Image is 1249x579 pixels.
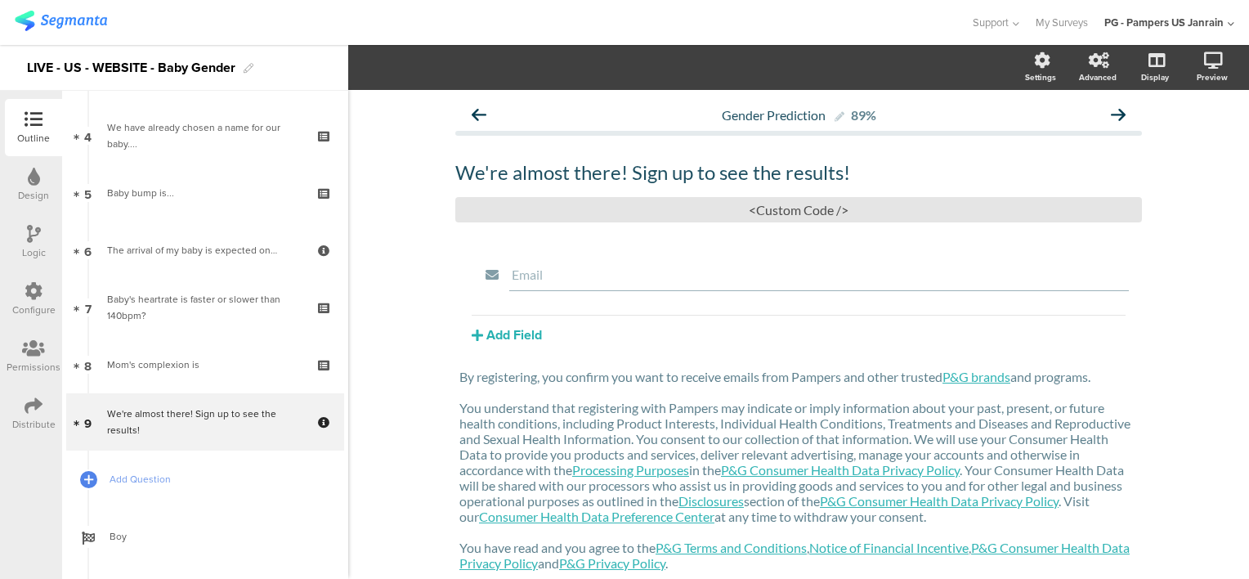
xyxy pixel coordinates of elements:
[66,222,344,279] a: 6 The arrival of my baby is expected on…
[656,540,807,555] a: P&G Terms and Conditions
[17,131,50,146] div: Outline
[721,462,960,478] a: P&G Consumer Health Data Privacy Policy
[459,369,1138,384] p: By registering, you confirm you want to receive emails from Pampers and other trusted and programs.
[1025,71,1056,83] div: Settings
[110,471,319,487] span: Add Question
[110,528,319,545] span: Boy
[12,417,56,432] div: Distribute
[722,107,826,123] span: Gender Prediction
[107,406,302,438] div: We're almost there! Sign up to see the results!
[27,55,235,81] div: LIVE - US - WEBSITE - Baby Gender
[107,357,302,373] div: Mom's complexion is
[84,184,92,202] span: 5
[455,160,1142,185] p: We're almost there! Sign up to see the results!
[1141,71,1169,83] div: Display
[459,540,1138,571] p: You have read and you agree to the , , and .
[84,356,92,374] span: 8
[479,509,714,524] a: Consumer Health Data Preference Center
[66,393,344,451] a: 9 We're almost there! Sign up to see the results!
[66,508,344,565] a: Boy
[84,127,92,145] span: 4
[22,245,46,260] div: Logic
[107,119,302,152] div: We have already chosen a name for our baby....
[559,555,665,571] a: P&G Privacy Policy
[678,493,744,509] a: Disclosures
[572,462,689,478] a: Processing Purposes
[851,107,876,123] div: 89%
[512,267,1126,282] input: Type field title...
[7,360,60,375] div: Permissions
[12,303,56,317] div: Configure
[66,279,344,336] a: 7 Baby's heartrate is faster or slower than 140bpm?
[1104,15,1224,30] div: PG - Pampers US Janrain
[85,298,92,316] span: 7
[66,107,344,164] a: 4 We have already chosen a name for our baby....
[459,540,1130,571] a: P&G Consumer Health Data Privacy Policy
[973,15,1009,30] span: Support
[107,291,302,324] div: Baby's heartrate is faster or slower than 140bpm?
[15,11,107,31] img: segmanta logo
[809,540,969,555] a: Notice of Financial Incentive
[107,185,302,201] div: Baby bump is...
[942,369,1010,384] a: P&G brands
[66,164,344,222] a: 5 Baby bump is...
[455,197,1142,222] div: <Custom Code />
[107,242,302,258] div: The arrival of my baby is expected on…
[66,336,344,393] a: 8 Mom's complexion is
[472,325,542,344] button: Add Field
[18,188,49,203] div: Design
[459,400,1138,524] p: You understand that registering with Pampers may indicate or imply information about your past, p...
[84,241,92,259] span: 6
[84,413,92,431] span: 9
[1197,71,1228,83] div: Preview
[820,493,1059,509] a: P&G Consumer Health Data Privacy Policy
[1079,71,1117,83] div: Advanced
